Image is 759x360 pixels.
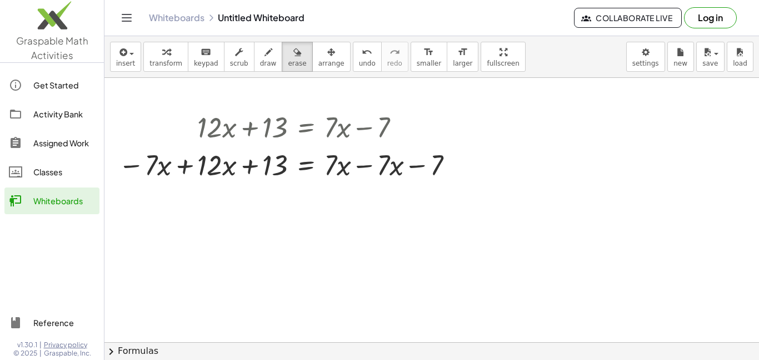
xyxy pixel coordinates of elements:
span: Graspable, Inc. [44,349,91,358]
span: save [702,60,718,67]
span: Graspable Math Activities [16,34,88,61]
a: Whiteboards [149,12,204,23]
span: load [733,60,747,67]
button: settings [626,42,665,72]
span: fullscreen [487,60,519,67]
button: draw [254,42,283,72]
button: new [667,42,694,72]
button: Log in [684,7,737,28]
a: Activity Bank [4,101,99,127]
a: Privacy policy [44,341,91,349]
span: smaller [417,60,441,67]
button: fullscreen [481,42,525,72]
span: new [673,60,687,67]
button: arrange [312,42,351,72]
span: insert [116,60,135,67]
button: undoundo [353,42,382,72]
i: undo [362,46,372,59]
button: erase [282,42,312,72]
div: Get Started [33,78,95,92]
div: Whiteboards [33,194,95,208]
div: Assigned Work [33,136,95,150]
button: transform [143,42,188,72]
button: format_sizelarger [447,42,478,72]
div: Classes [33,165,95,179]
button: insert [110,42,141,72]
button: format_sizesmaller [411,42,447,72]
span: settings [632,60,659,67]
span: | [39,349,42,358]
button: keyboardkeypad [188,42,224,72]
span: chevron_right [104,345,118,358]
i: redo [390,46,400,59]
span: erase [288,60,306,67]
span: larger [453,60,472,67]
span: © 2025 [13,349,37,358]
span: scrub [230,60,248,67]
span: draw [260,60,277,67]
i: format_size [423,46,434,59]
a: Assigned Work [4,130,99,156]
div: Reference [33,316,95,329]
button: scrub [224,42,254,72]
a: Get Started [4,72,99,98]
button: load [727,42,753,72]
span: v1.30.1 [17,341,37,349]
span: arrange [318,60,344,67]
i: format_size [457,46,468,59]
button: Collaborate Live [574,8,682,28]
span: undo [359,60,376,67]
i: keyboard [201,46,211,59]
button: chevron_rightFormulas [104,342,759,360]
a: Classes [4,159,99,185]
span: transform [149,60,182,67]
a: Whiteboards [4,188,99,214]
a: Reference [4,309,99,336]
button: redoredo [381,42,408,72]
div: Activity Bank [33,107,95,121]
span: redo [387,60,402,67]
span: Collaborate Live [583,13,672,23]
span: | [39,341,42,349]
span: keypad [194,60,218,67]
button: save [696,42,725,72]
button: Toggle navigation [118,9,136,27]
